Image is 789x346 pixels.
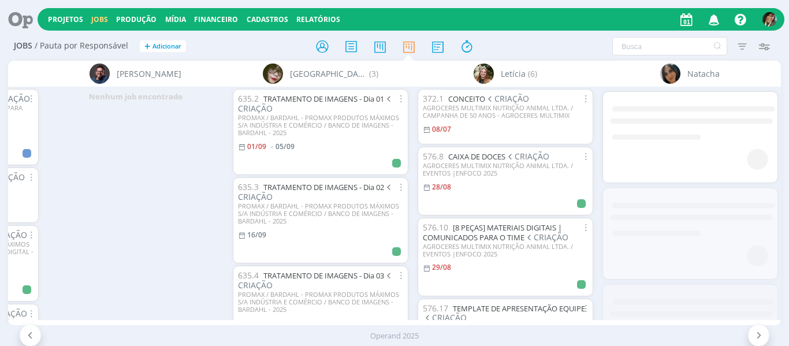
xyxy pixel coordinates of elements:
[247,14,288,24] span: Cadastros
[91,14,108,24] a: Jobs
[660,64,680,84] img: N
[88,15,111,24] button: Jobs
[263,182,384,192] a: TRATAMENTO DE IMAGENS - Dia 02
[687,68,720,80] span: Natacha
[247,230,266,240] : 16/09
[144,40,150,53] span: +
[165,14,186,24] a: Mídia
[152,43,181,50] span: Adicionar
[501,68,526,80] span: Letícia
[247,142,266,151] : 01/09
[423,303,448,314] span: 576.17
[238,93,394,114] span: CRIAÇÃO
[474,64,494,84] img: L
[44,15,87,24] button: Projetos
[369,68,378,80] span: (3)
[243,15,292,24] button: Cadastros
[528,68,537,80] span: (6)
[247,318,266,328] : 30/09
[432,124,451,134] : 08/07
[505,151,550,162] span: CRIAÇÃO
[276,142,295,151] : 05/09
[448,151,505,162] a: CAIXA DE DOCES
[117,68,181,80] span: [PERSON_NAME]
[612,37,727,55] input: Busca
[762,9,777,29] button: S
[48,14,83,24] a: Projetos
[238,270,259,281] span: 635.4
[14,41,32,51] span: Jobs
[423,312,467,323] span: CRIAÇÃO
[35,41,128,51] span: / Pauta por Responsável
[423,93,444,104] span: 372.1
[238,181,259,192] span: 635.3
[113,15,160,24] button: Produção
[194,14,238,24] a: Financeiro
[296,14,340,24] a: Relatórios
[423,104,588,119] div: AGROCERES MULTIMIX NUTRIÇÃO ANIMAL LTDA. / CAMPANHA DE 50 ANOS - AGROCERES MULTIMIX
[423,151,444,162] span: 576.8
[90,64,110,84] img: J
[238,114,403,137] div: PROMAX / BARDAHL - PROMAX PRODUTOS MÁXIMOS S/A INDÚSTRIA E COMÉRCIO / BANCO DE IMAGENS - BARDAHL ...
[238,291,403,314] div: PROMAX / BARDAHL - PROMAX PRODUTOS MÁXIMOS S/A INDÚSTRIA E COMÉRCIO / BANCO DE IMAGENS - BARDAHL ...
[263,64,283,84] img: K
[762,12,777,27] img: S
[43,87,228,107] div: Nenhum job encontrado
[485,93,530,104] span: CRIAÇÃO
[423,243,588,258] div: AGROCERES MULTIMIX NUTRIÇÃO ANIMAL LTDA. / EVENTOS |ENFOCO 2025
[238,93,259,104] span: 635.2
[524,232,569,243] span: CRIAÇÃO
[238,270,394,291] span: CRIAÇÃO
[140,40,186,53] button: +Adicionar
[238,181,394,202] span: CRIAÇÃO
[238,202,403,225] div: PROMAX / BARDAHL - PROMAX PRODUTOS MÁXIMOS S/A INDÚSTRIA E COMÉRCIO / BANCO DE IMAGENS - BARDAHL ...
[423,222,562,243] a: [8 PEÇAS] MATERIAIS DIGITAIS | COMUNICADOS PARA O TIME
[271,143,273,150] : -
[162,15,189,24] button: Mídia
[423,162,588,177] div: AGROCERES MULTIMIX NUTRIÇÃO ANIMAL LTDA. / EVENTOS |ENFOCO 2025
[293,15,344,24] button: Relatórios
[448,94,485,104] a: CONCEITO
[290,68,367,80] span: [GEOGRAPHIC_DATA]
[432,262,451,272] : 29/08
[263,94,384,104] a: TRATAMENTO DE IMAGENS - Dia 01
[453,303,585,314] a: TEMPLATE DE APRESENTAÇÃO EQUIPE
[263,270,384,281] a: TRATAMENTO DE IMAGENS - Dia 03
[423,222,448,233] span: 576.10
[116,14,157,24] a: Produção
[432,182,451,192] : 28/08
[191,15,241,24] button: Financeiro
